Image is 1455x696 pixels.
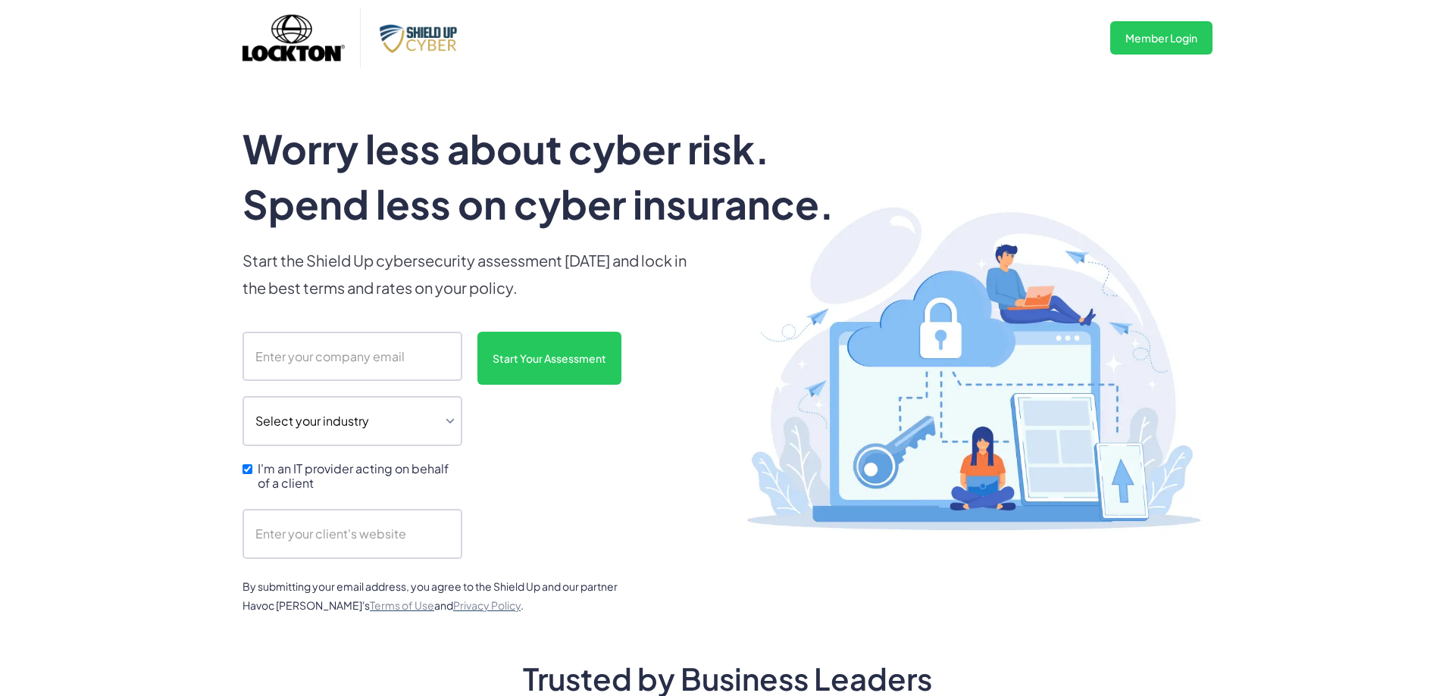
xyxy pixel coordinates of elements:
[1110,21,1212,55] a: Member Login
[242,4,345,72] img: Lockton
[376,21,467,55] img: Shield Up Cyber Logo
[242,464,252,474] input: I'm an IT provider acting on behalf of a client
[477,332,621,385] input: Start Your Assessment
[242,247,697,301] p: Start the Shield Up cybersecurity assessment [DATE] and lock in the best terms and rates on your ...
[242,121,873,232] h1: Worry less about cyber risk. Spend less on cyber insurance.
[242,332,462,382] input: Enter your company email
[453,598,521,612] a: Privacy Policy
[242,509,462,559] input: Enter your client's website
[370,598,434,612] a: Terms of Use
[258,461,462,490] span: I'm an IT provider acting on behalf of a client
[242,332,637,559] form: scanform
[242,577,637,615] div: By submitting your email address, you agree to the Shield Up and our partner Havoc [PERSON_NAME]'...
